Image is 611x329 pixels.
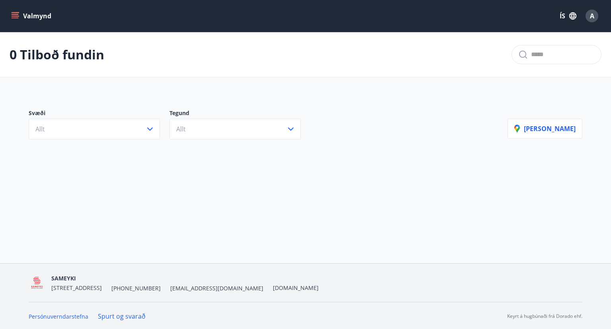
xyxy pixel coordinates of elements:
[582,6,601,25] button: A
[514,124,576,133] p: [PERSON_NAME]
[10,9,54,23] button: menu
[170,284,263,292] span: [EMAIL_ADDRESS][DOMAIN_NAME]
[507,313,582,320] p: Keyrt á hugbúnaði frá Dorado ehf.
[51,284,102,292] span: [STREET_ADDRESS]
[555,9,581,23] button: ÍS
[98,312,146,321] a: Spurt og svarað
[111,284,161,292] span: [PHONE_NUMBER]
[590,12,594,20] span: A
[51,274,76,282] span: SAMEYKI
[508,119,582,139] button: [PERSON_NAME]
[29,119,160,139] button: Allt
[29,313,88,320] a: Persónuverndarstefna
[29,109,169,119] p: Svæði
[176,125,186,133] span: Allt
[273,284,319,292] a: [DOMAIN_NAME]
[35,125,45,133] span: Allt
[169,119,301,139] button: Allt
[10,46,104,63] p: 0 Tilboð fundin
[169,109,310,119] p: Tegund
[29,274,45,292] img: 5QO2FORUuMeaEQbdwbcTl28EtwdGrpJ2a0ZOehIg.png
